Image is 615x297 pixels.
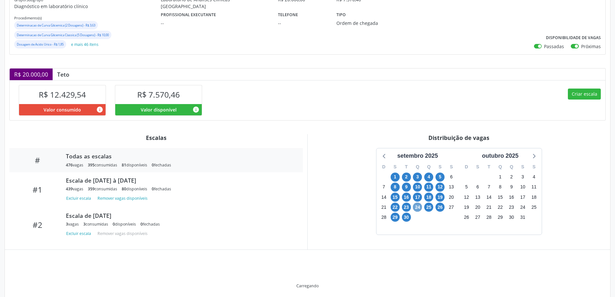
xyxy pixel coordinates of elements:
[391,193,400,202] span: segunda-feira, 15 de setembro de 2025
[161,10,216,20] label: Profissional executante
[462,183,471,192] span: domingo, 5 de outubro de 2025
[529,183,538,192] span: sábado, 11 de outubro de 2025
[391,173,400,182] span: segunda-feira, 1 de setembro de 2025
[192,106,200,113] i: Valor disponível para agendamentos feitos para este serviço
[436,193,445,202] span: sexta-feira, 19 de setembro de 2025
[14,220,61,229] div: #2
[447,173,456,182] span: sábado, 6 de setembro de 2025
[152,186,154,192] span: 0
[402,203,411,212] span: terça-feira, 23 de setembro de 2025
[336,10,346,20] label: Tipo
[66,186,73,192] span: 439
[402,173,411,182] span: terça-feira, 2 de setembro de 2025
[581,43,601,50] label: Próximas
[95,194,150,203] button: Remover vagas disponíveis
[401,162,412,172] div: T
[529,173,538,182] span: sábado, 4 de outubro de 2025
[544,43,564,50] label: Passadas
[447,193,456,202] span: sábado, 20 de setembro de 2025
[413,173,422,182] span: quarta-feira, 3 de setembro de 2025
[413,203,422,212] span: quarta-feira, 24 de setembro de 2025
[152,186,171,192] div: fechadas
[461,162,472,172] div: D
[66,221,68,227] span: 3
[88,162,117,168] div: consumidas
[462,213,471,222] span: domingo, 26 de outubro de 2025
[141,106,177,113] span: Valor disponível
[88,162,95,168] span: 395
[53,71,74,78] div: Teto
[395,152,440,160] div: setembro 2025
[529,193,538,202] span: sábado, 18 de outubro de 2025
[9,134,303,141] div: Escalas
[424,173,433,182] span: quinta-feira, 4 de setembro de 2025
[391,213,400,222] span: segunda-feira, 29 de setembro de 2025
[518,183,527,192] span: sexta-feira, 10 de outubro de 2025
[507,193,516,202] span: quinta-feira, 16 de outubro de 2025
[518,193,527,202] span: sexta-feira, 17 de outubro de 2025
[485,203,494,212] span: terça-feira, 21 de outubro de 2025
[379,183,388,192] span: domingo, 7 de setembro de 2025
[122,162,126,168] span: 81
[402,183,411,192] span: terça-feira, 9 de setembro de 2025
[66,177,294,184] div: Escala de [DATE] à [DATE]
[424,193,433,202] span: quinta-feira, 18 de setembro de 2025
[122,162,147,168] div: disponíveis
[113,221,115,227] span: 0
[462,203,471,212] span: domingo, 19 de outubro de 2025
[506,162,517,172] div: Q
[496,183,505,192] span: quarta-feira, 8 de outubro de 2025
[473,183,482,192] span: segunda-feira, 6 de outubro de 2025
[140,221,160,227] div: fechadas
[88,186,117,192] div: consumidas
[413,183,422,192] span: quarta-feira, 10 de setembro de 2025
[17,42,64,47] small: Dosagem de Acido Urico - R$ 1,85
[483,162,495,172] div: T
[485,183,494,192] span: terça-feira, 7 de outubro de 2025
[462,193,471,202] span: domingo, 12 de outubro de 2025
[137,89,180,100] span: R$ 7.570,46
[496,173,505,182] span: quarta-feira, 1 de outubro de 2025
[412,162,423,172] div: Q
[389,162,401,172] div: S
[296,283,319,289] div: Carregando
[66,153,294,160] div: Todas as escalas
[122,186,126,192] span: 80
[496,193,505,202] span: quarta-feira, 15 de outubro de 2025
[496,203,505,212] span: quarta-feira, 22 de outubro de 2025
[436,173,445,182] span: sexta-feira, 5 de setembro de 2025
[66,221,79,227] div: vagas
[507,203,516,212] span: quinta-feira, 23 de outubro de 2025
[68,40,101,49] button: e mais 46 itens
[83,221,108,227] div: consumidas
[379,213,388,222] span: domingo, 28 de setembro de 2025
[473,193,482,202] span: segunda-feira, 13 de outubro de 2025
[161,20,269,27] div: --
[436,183,445,192] span: sexta-feira, 12 de setembro de 2025
[517,162,528,172] div: S
[378,162,390,172] div: D
[435,162,446,172] div: S
[507,183,516,192] span: quinta-feira, 9 de outubro de 2025
[96,106,103,113] i: Valor consumido por agendamentos feitos para este serviço
[507,213,516,222] span: quinta-feira, 30 de outubro de 2025
[152,162,171,168] div: fechadas
[336,20,415,27] div: Ordem de chegada
[528,162,540,172] div: S
[485,193,494,202] span: terça-feira, 14 de outubro de 2025
[447,183,456,192] span: sábado, 13 de setembro de 2025
[44,106,81,113] span: Valor consumido
[17,23,95,27] small: Determinacao de Curva Glicemica (2 Dosagens) - R$ 3,63
[568,89,601,100] button: Criar escala
[39,89,86,100] span: R$ 12.429,54
[278,20,327,27] div: --
[473,213,482,222] span: segunda-feira, 27 de outubro de 2025
[496,213,505,222] span: quarta-feira, 29 de outubro de 2025
[402,193,411,202] span: terça-feira, 16 de setembro de 2025
[14,16,42,20] small: Procedimento(s)
[391,203,400,212] span: segunda-feira, 22 de setembro de 2025
[379,203,388,212] span: domingo, 21 de setembro de 2025
[391,183,400,192] span: segunda-feira, 8 de setembro de 2025
[66,162,73,168] span: 476
[66,162,83,168] div: vagas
